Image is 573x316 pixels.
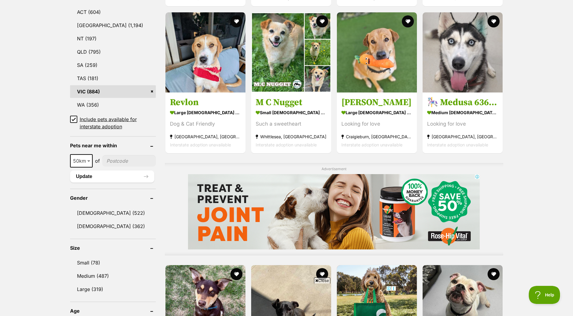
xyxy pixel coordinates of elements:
a: SA (259) [70,59,156,71]
strong: small [DEMOGRAPHIC_DATA] Dog [256,108,327,117]
a: WA (356) [70,99,156,111]
iframe: Advertisement [188,174,480,249]
span: Close [314,277,330,283]
button: favourite [488,268,500,280]
img: Ted - Mixed breed Dog [337,12,417,92]
button: favourite [316,15,328,27]
a: Medium (487) [70,270,156,282]
button: Update [70,171,154,183]
span: 50km [70,154,93,167]
a: Small (78) [70,256,156,269]
img: M C Nugget - Pomeranian Dog [251,12,331,92]
div: Dog & Cat Friendly [170,120,241,128]
a: [DEMOGRAPHIC_DATA] (362) [70,220,156,233]
header: Size [70,245,156,251]
header: Age [70,308,156,314]
a: Include pets available for interstate adoption [70,116,156,130]
a: [DEMOGRAPHIC_DATA] (522) [70,207,156,219]
div: Such a sweetheart [256,120,327,128]
strong: large [DEMOGRAPHIC_DATA] Dog [341,108,412,117]
header: Pets near me within [70,143,156,148]
h3: [PERSON_NAME] [341,97,412,108]
a: Large (319) [70,283,156,296]
a: 🎠 Medusa 6366 🎠 medium [DEMOGRAPHIC_DATA] Dog Looking for love [GEOGRAPHIC_DATA], [GEOGRAPHIC_DAT... [423,92,503,153]
button: favourite [402,15,414,27]
a: VIC (884) [70,85,156,98]
a: NT (197) [70,32,156,45]
strong: Whittlesea, [GEOGRAPHIC_DATA] [256,133,327,141]
strong: [GEOGRAPHIC_DATA], [GEOGRAPHIC_DATA] [170,133,241,141]
button: favourite [230,15,242,27]
a: [PERSON_NAME] large [DEMOGRAPHIC_DATA] Dog Looking for love Craigieburn, [GEOGRAPHIC_DATA] Inters... [337,92,417,153]
a: [GEOGRAPHIC_DATA] (1,194) [70,19,156,32]
a: Revlon large [DEMOGRAPHIC_DATA] Dog Dog & Cat Friendly [GEOGRAPHIC_DATA], [GEOGRAPHIC_DATA] Inter... [165,92,245,153]
img: Revlon - Irish Wolfhound Dog [165,12,245,92]
strong: Craigieburn, [GEOGRAPHIC_DATA] [341,133,412,141]
a: ACT (604) [70,6,156,18]
strong: medium [DEMOGRAPHIC_DATA] Dog [427,108,498,117]
button: favourite [230,268,242,280]
h3: M C Nugget [256,97,327,108]
strong: large [DEMOGRAPHIC_DATA] Dog [170,108,241,117]
a: QLD (795) [70,45,156,58]
span: Interstate adoption unavailable [170,142,231,147]
h3: 🎠 Medusa 6366 🎠 [427,97,498,108]
header: Gender [70,195,156,201]
img: 🎠 Medusa 6366 🎠 - Siberian Husky Dog [423,12,503,92]
span: Interstate adoption unavailable [341,142,402,147]
button: favourite [488,15,500,27]
div: Looking for love [341,120,412,128]
span: Interstate adoption unavailable [427,142,488,147]
span: Interstate adoption unavailable [256,142,317,147]
span: Include pets available for interstate adoption [80,116,156,130]
iframe: Help Scout Beacon - Open [529,286,561,304]
strong: [GEOGRAPHIC_DATA], [GEOGRAPHIC_DATA] [427,133,498,141]
input: postcode [102,155,156,167]
iframe: Advertisement [177,286,396,313]
a: TAS (181) [70,72,156,85]
a: M C Nugget small [DEMOGRAPHIC_DATA] Dog Such a sweetheart Whittlesea, [GEOGRAPHIC_DATA] Interstat... [251,92,331,153]
span: 50km [71,157,92,165]
span: of [95,157,100,164]
div: Looking for love [427,120,498,128]
h3: Revlon [170,97,241,108]
div: Advertisement [165,163,503,255]
button: favourite [316,268,328,280]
